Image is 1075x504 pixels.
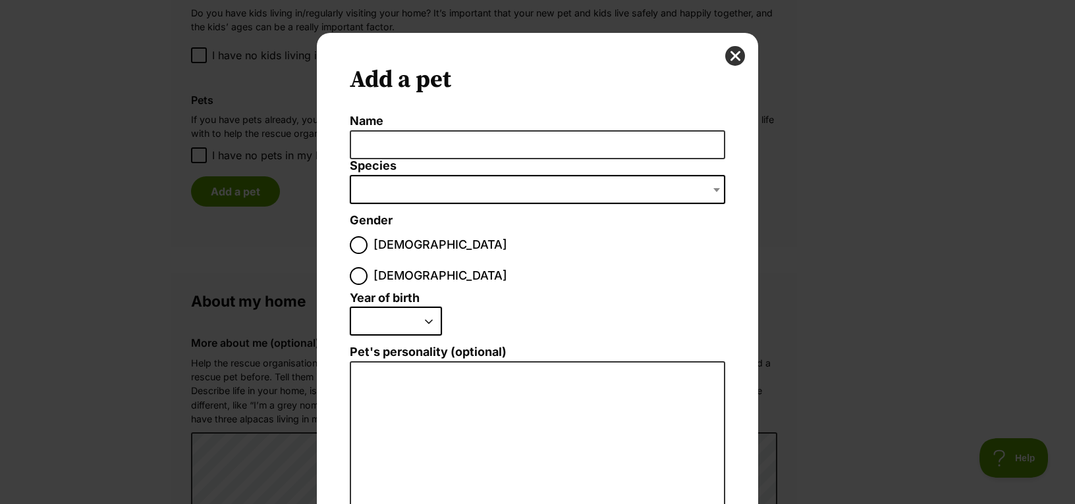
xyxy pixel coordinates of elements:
button: close [725,46,745,66]
span: [DEMOGRAPHIC_DATA] [373,267,507,285]
label: Species [350,159,725,173]
label: Pet's personality (optional) [350,345,725,359]
span: [DEMOGRAPHIC_DATA] [373,236,507,254]
h2: Add a pet [350,66,725,95]
label: Name [350,114,725,128]
label: Gender [350,214,393,228]
label: Year of birth [350,291,420,305]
